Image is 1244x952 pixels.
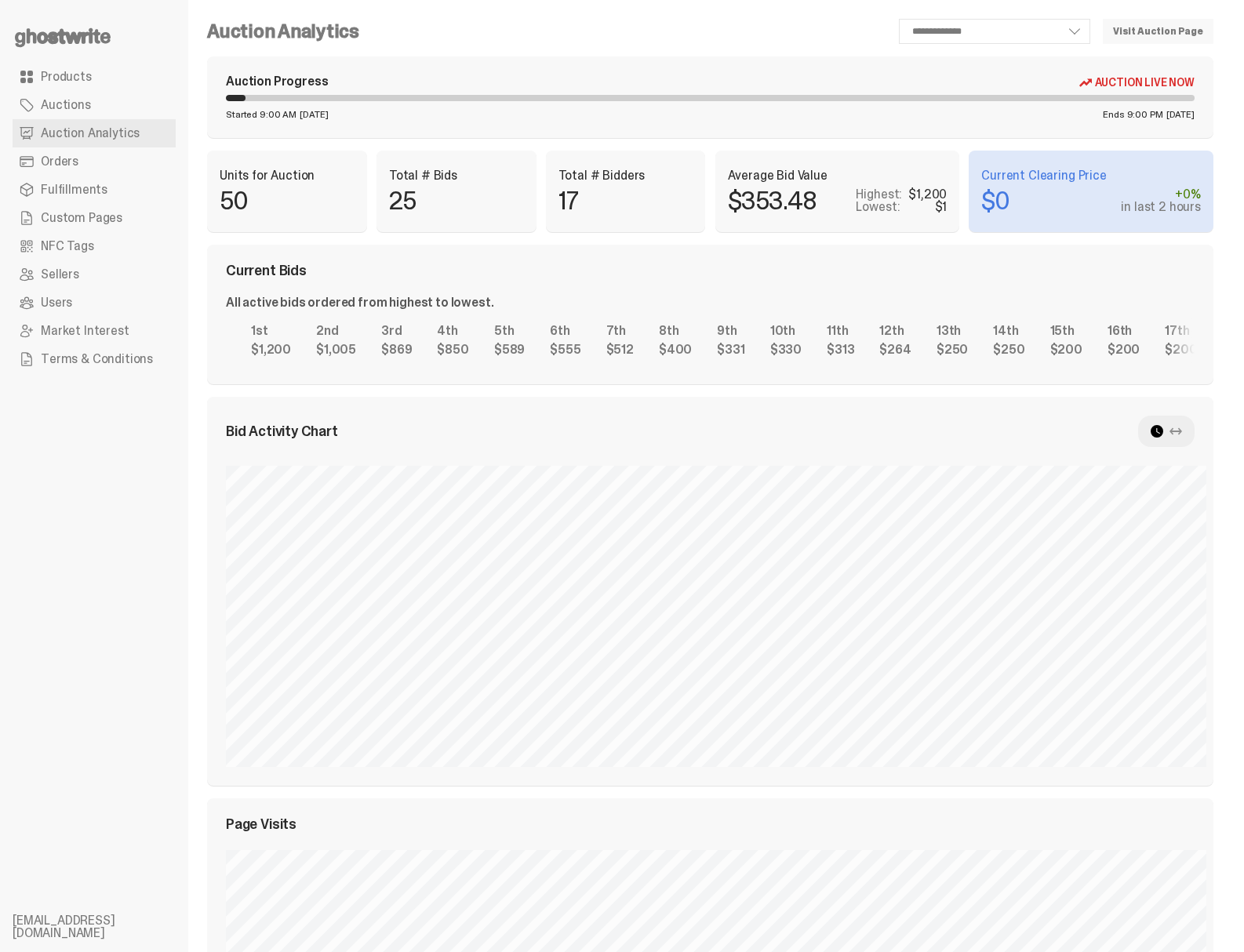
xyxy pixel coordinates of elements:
[389,169,524,182] p: Total # Bids
[41,99,91,111] span: Auctions
[13,119,176,147] a: Auction Analytics
[381,325,412,337] div: 3rd
[993,343,1024,356] div: $250
[13,317,176,345] a: Market Interest
[717,325,744,337] div: 9th
[41,212,122,224] span: Custom Pages
[606,325,634,337] div: 7th
[13,345,176,373] a: Terms & Conditions
[494,343,525,356] div: $589
[935,201,948,213] div: $1
[1108,343,1140,356] div: $200
[908,188,947,201] div: $1,200
[1165,343,1197,356] div: $200
[220,188,355,213] p: 50
[558,188,693,213] p: 17
[856,201,900,213] p: Lowest:
[550,343,580,356] div: $555
[13,204,176,232] a: Custom Pages
[879,325,911,337] div: 12th
[606,343,634,356] div: $512
[879,343,911,356] div: $264
[1050,343,1082,356] div: $200
[13,260,176,289] a: Sellers
[41,268,79,281] span: Sellers
[981,169,1201,182] p: Current Clearing Price
[251,325,291,337] div: 1st
[13,63,176,91] a: Products
[41,353,153,365] span: Terms & Conditions
[993,325,1024,337] div: 14th
[1103,110,1163,119] span: Ends 9:00 PM
[659,325,692,337] div: 8th
[827,325,854,337] div: 11th
[226,424,338,438] span: Bid Activity Chart
[13,289,176,317] a: Users
[207,22,359,41] h4: Auction Analytics
[41,240,94,253] span: NFC Tags
[226,817,296,831] span: Page Visits
[770,325,802,337] div: 10th
[717,343,744,356] div: $331
[226,296,493,309] div: All active bids ordered from highest to lowest.
[41,71,92,83] span: Products
[316,343,356,356] div: $1,005
[381,343,412,356] div: $869
[856,188,902,201] p: Highest:
[550,325,580,337] div: 6th
[13,147,176,176] a: Orders
[1166,110,1195,119] span: [DATE]
[13,176,176,204] a: Fulfillments
[316,325,356,337] div: 2nd
[300,110,328,119] span: [DATE]
[389,188,524,213] p: 25
[1050,325,1082,337] div: 15th
[1165,325,1197,337] div: 17th
[659,343,692,356] div: $400
[1121,188,1201,201] div: +0%
[494,325,525,337] div: 5th
[827,343,854,356] div: $313
[728,169,948,182] p: Average Bid Value
[437,325,468,337] div: 4th
[41,325,129,337] span: Market Interest
[41,183,107,196] span: Fulfillments
[728,188,817,213] p: $353.48
[437,343,468,356] div: $850
[770,343,802,356] div: $330
[41,296,72,309] span: Users
[937,343,968,356] div: $250
[1095,76,1195,89] span: Auction Live Now
[1121,201,1201,213] div: in last 2 hours
[226,75,328,89] div: Auction Progress
[41,155,78,168] span: Orders
[937,325,968,337] div: 13th
[226,110,296,119] span: Started 9:00 AM
[13,91,176,119] a: Auctions
[981,188,1009,213] p: $0
[1108,325,1140,337] div: 16th
[1103,19,1213,44] a: Visit Auction Page
[41,127,140,140] span: Auction Analytics
[558,169,693,182] p: Total # Bidders
[226,263,307,278] span: Current Bids
[220,169,355,182] p: Units for Auction
[251,343,291,356] div: $1,200
[13,914,201,939] li: [EMAIL_ADDRESS][DOMAIN_NAME]
[13,232,176,260] a: NFC Tags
